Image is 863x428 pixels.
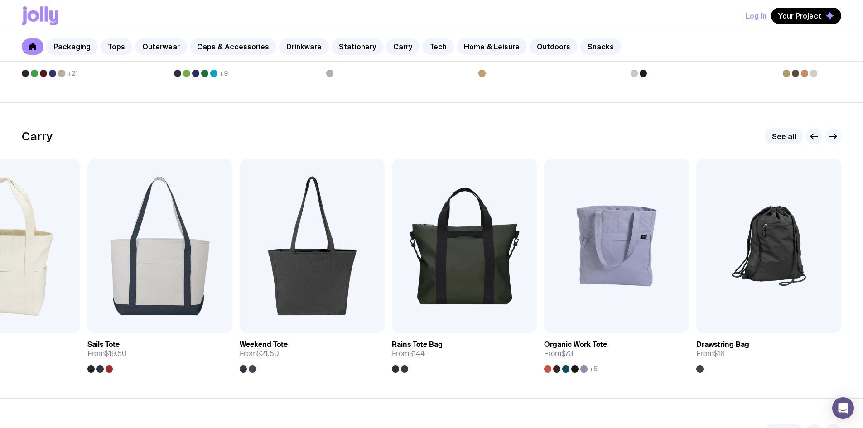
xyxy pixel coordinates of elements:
span: From [696,349,725,358]
a: Stationery [332,38,383,55]
span: From [240,349,279,358]
a: Weekend ToteFrom$21.50 [240,333,385,373]
a: Caps & Accessories [190,38,276,55]
button: Your Project [771,8,841,24]
span: $73 [561,349,573,358]
a: Organic Work ToteFrom$73+5 [544,333,689,373]
span: From [392,349,425,358]
h3: Sails Tote [87,340,120,349]
a: Tops [101,38,132,55]
h3: Organic Work Tote [544,340,607,349]
a: Rains Tote BagFrom$144 [392,333,537,373]
span: $144 [409,349,425,358]
a: Sails ToteFrom$19.50 [87,333,232,373]
a: Outerwear [135,38,187,55]
a: Outdoors [530,38,578,55]
span: +21 [67,70,78,77]
a: See all [765,128,803,144]
span: $21.50 [257,349,279,358]
button: Log In [746,8,767,24]
h3: Drawstring Bag [696,340,749,349]
a: Home & Leisure [457,38,527,55]
a: Packaging [46,38,98,55]
span: From [87,349,127,358]
a: Tech [422,38,454,55]
span: +9 [219,70,228,77]
h3: Weekend Tote [240,340,288,349]
a: Carry [386,38,419,55]
span: From [544,349,573,358]
h2: Carry [22,130,53,143]
span: +5 [589,365,598,373]
span: $16 [714,349,725,358]
a: Drinkware [279,38,329,55]
a: Snacks [580,38,621,55]
span: $19.50 [105,349,127,358]
h3: Rains Tote Bag [392,340,443,349]
span: Your Project [778,11,821,20]
a: Drawstring BagFrom$16 [696,333,841,373]
div: Open Intercom Messenger [832,397,854,419]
